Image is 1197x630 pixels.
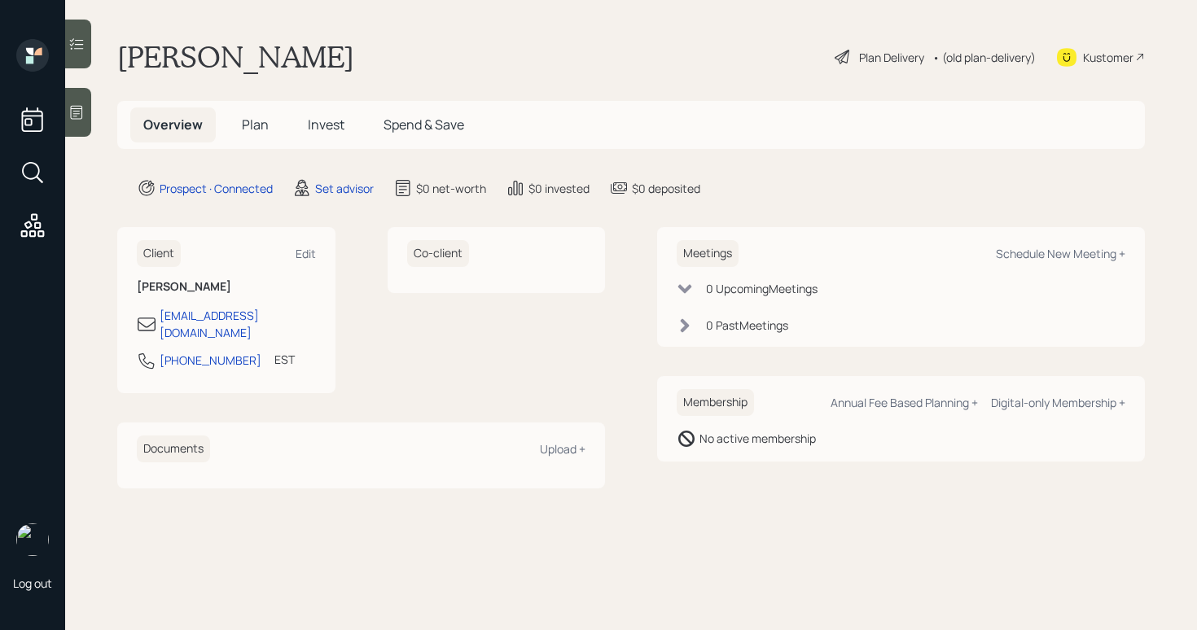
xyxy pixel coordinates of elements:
div: Digital-only Membership + [991,395,1125,410]
h6: Meetings [677,240,739,267]
span: Spend & Save [384,116,464,133]
div: Annual Fee Based Planning + [831,395,978,410]
div: No active membership [699,430,816,447]
div: [EMAIL_ADDRESS][DOMAIN_NAME] [160,307,316,341]
h6: [PERSON_NAME] [137,280,316,294]
div: 0 Upcoming Meeting s [706,280,818,297]
h6: Co-client [407,240,469,267]
div: Upload + [540,441,585,457]
div: $0 net-worth [416,180,486,197]
div: Plan Delivery [859,49,924,66]
div: EST [274,351,295,368]
span: Invest [308,116,344,133]
div: $0 invested [528,180,590,197]
div: Edit [296,246,316,261]
img: retirable_logo.png [16,523,49,556]
div: Set advisor [315,180,374,197]
div: Kustomer [1083,49,1133,66]
div: [PHONE_NUMBER] [160,352,261,369]
span: Overview [143,116,203,133]
div: Prospect · Connected [160,180,273,197]
h6: Documents [137,435,210,462]
h1: [PERSON_NAME] [117,39,354,75]
span: Plan [242,116,269,133]
div: 0 Past Meeting s [706,317,788,334]
div: • (old plan-delivery) [932,49,1036,66]
div: Log out [13,575,52,591]
h6: Client [137,240,181,267]
div: $0 deposited [632,180,700,197]
h6: Membership [677,389,754,416]
div: Schedule New Meeting + [996,246,1125,261]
